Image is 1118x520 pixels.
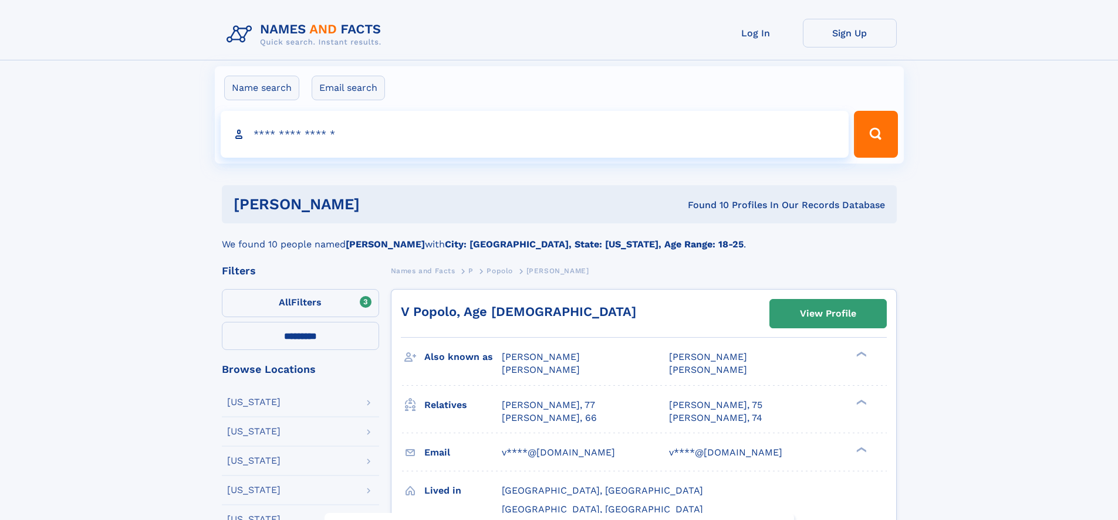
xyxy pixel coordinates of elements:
h3: Email [424,443,502,463]
a: [PERSON_NAME], 74 [669,412,762,424]
div: [US_STATE] [227,485,281,495]
div: [US_STATE] [227,397,281,407]
span: All [279,297,291,308]
h3: Relatives [424,395,502,415]
a: Names and Facts [391,263,455,278]
span: [PERSON_NAME] [502,364,580,375]
div: ❯ [853,351,867,358]
h3: Lived in [424,481,502,501]
span: [PERSON_NAME] [526,267,589,275]
span: [PERSON_NAME] [502,351,580,362]
a: [PERSON_NAME], 75 [669,399,762,412]
a: Log In [709,19,803,47]
div: [US_STATE] [227,427,281,436]
h3: Also known as [424,347,502,367]
div: ❯ [853,446,867,453]
a: Sign Up [803,19,897,47]
label: Filters [222,289,379,317]
div: [US_STATE] [227,456,281,465]
a: [PERSON_NAME], 77 [502,399,595,412]
div: ❯ [853,398,867,406]
div: Filters [222,266,379,276]
b: [PERSON_NAME] [346,239,425,250]
span: Popolo [487,267,513,275]
label: Email search [312,76,385,100]
a: Popolo [487,263,513,278]
input: search input [221,111,849,158]
span: [GEOGRAPHIC_DATA], [GEOGRAPHIC_DATA] [502,485,703,496]
div: We found 10 people named with . [222,223,897,251]
div: View Profile [800,300,856,327]
button: Search Button [854,111,897,158]
a: P [468,263,474,278]
div: Browse Locations [222,364,379,375]
div: Found 10 Profiles In Our Records Database [523,199,885,212]
span: P [468,267,474,275]
span: [PERSON_NAME] [669,364,747,375]
h1: [PERSON_NAME] [234,197,524,212]
b: City: [GEOGRAPHIC_DATA], State: [US_STATE], Age Range: 18-25 [445,239,744,250]
a: View Profile [770,300,886,328]
img: Logo Names and Facts [222,19,391,50]
span: [PERSON_NAME] [669,351,747,362]
label: Name search [224,76,299,100]
a: [PERSON_NAME], 66 [502,412,597,424]
span: [GEOGRAPHIC_DATA], [GEOGRAPHIC_DATA] [502,504,703,515]
a: V Popolo, Age [DEMOGRAPHIC_DATA] [401,304,636,319]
